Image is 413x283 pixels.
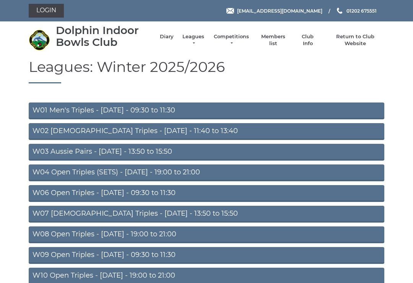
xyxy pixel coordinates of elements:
span: 01202 675551 [346,8,377,13]
a: Club Info [297,33,319,47]
a: W07 [DEMOGRAPHIC_DATA] Triples - [DATE] - 13:50 to 15:50 [29,206,384,223]
a: Competitions [213,33,250,47]
a: W06 Open Triples - [DATE] - 09:30 to 11:30 [29,185,384,202]
span: [EMAIL_ADDRESS][DOMAIN_NAME] [237,8,322,13]
a: W02 [DEMOGRAPHIC_DATA] Triples - [DATE] - 11:40 to 13:40 [29,123,384,140]
img: Email [226,8,234,14]
div: Dolphin Indoor Bowls Club [56,24,152,48]
a: Login [29,4,64,18]
a: W08 Open Triples - [DATE] - 19:00 to 21:00 [29,226,384,243]
a: Phone us 01202 675551 [336,7,377,15]
a: Email [EMAIL_ADDRESS][DOMAIN_NAME] [226,7,322,15]
a: W04 Open Triples (SETS) - [DATE] - 19:00 to 21:00 [29,164,384,181]
a: Return to Club Website [327,33,384,47]
a: W03 Aussie Pairs - [DATE] - 13:50 to 15:50 [29,144,384,161]
a: W01 Men's Triples - [DATE] - 09:30 to 11:30 [29,102,384,119]
h1: Leagues: Winter 2025/2026 [29,59,384,84]
a: Members list [257,33,289,47]
a: Leagues [181,33,205,47]
img: Phone us [337,8,342,14]
a: Diary [160,33,174,40]
a: W09 Open Triples - [DATE] - 09:30 to 11:30 [29,247,384,264]
img: Dolphin Indoor Bowls Club [29,29,50,50]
